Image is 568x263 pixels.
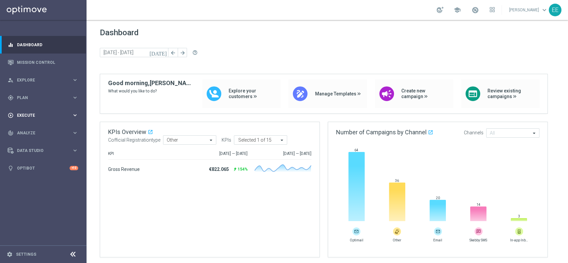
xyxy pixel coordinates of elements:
i: keyboard_arrow_right [72,112,78,118]
i: keyboard_arrow_right [72,147,78,154]
button: person_search Explore keyboard_arrow_right [7,77,79,83]
div: Mission Control [8,54,78,71]
button: gps_fixed Plan keyboard_arrow_right [7,95,79,100]
button: track_changes Analyze keyboard_arrow_right [7,130,79,136]
i: equalizer [8,42,14,48]
i: play_circle_outline [8,112,14,118]
i: keyboard_arrow_right [72,94,78,101]
i: keyboard_arrow_right [72,130,78,136]
div: +10 [70,166,78,170]
span: Analyze [17,131,72,135]
i: settings [7,251,13,257]
i: track_changes [8,130,14,136]
div: Optibot [8,159,78,177]
span: Explore [17,78,72,82]
div: Plan [8,95,72,101]
span: keyboard_arrow_down [541,6,548,14]
div: Data Studio [8,148,72,154]
button: play_circle_outline Execute keyboard_arrow_right [7,113,79,118]
i: lightbulb [8,165,14,171]
button: Mission Control [7,60,79,65]
i: gps_fixed [8,95,14,101]
span: Plan [17,96,72,100]
a: [PERSON_NAME]keyboard_arrow_down [508,5,549,15]
div: Analyze [8,130,72,136]
span: Execute [17,113,72,117]
div: Execute [8,112,72,118]
div: Explore [8,77,72,83]
div: Dashboard [8,36,78,54]
span: school [454,6,461,14]
i: keyboard_arrow_right [72,77,78,83]
span: Data Studio [17,149,72,153]
a: Dashboard [17,36,78,54]
button: lightbulb Optibot +10 [7,166,79,171]
a: Mission Control [17,54,78,71]
i: person_search [8,77,14,83]
button: equalizer Dashboard [7,42,79,48]
a: Settings [16,252,36,256]
button: Data Studio keyboard_arrow_right [7,148,79,153]
a: Optibot [17,159,70,177]
div: EE [549,4,561,16]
